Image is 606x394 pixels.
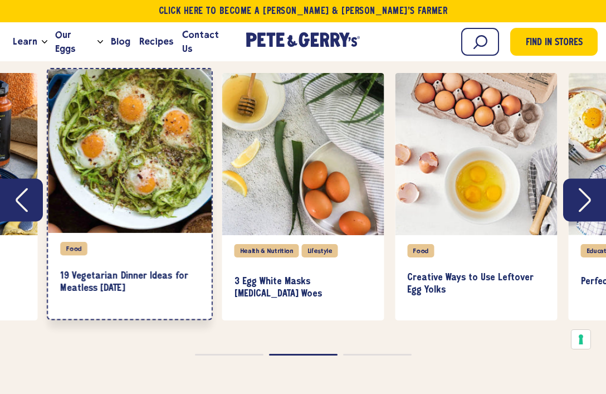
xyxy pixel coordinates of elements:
a: 3 Egg White Masks [MEDICAL_DATA] Woes [234,266,372,309]
h3: 3 Egg White Masks [MEDICAL_DATA] Woes [234,276,372,299]
div: Health & Nutrition [234,244,299,257]
a: Our Eggs [51,27,97,57]
a: Recipes [135,27,178,57]
a: Creative Ways to Use Leftover Egg Yolks [407,262,545,305]
span: Find in Stores [526,36,583,51]
button: Page dot 3 [343,354,412,356]
div: Lifestyle [302,244,338,257]
div: slide 4 of 8 [48,73,211,320]
span: Our Eggs [55,28,93,56]
a: 19 Vegetarian Dinner Ideas for Meatless [DATE] [60,260,199,304]
a: Contact Us [178,27,235,57]
button: Your consent preferences for tracking technologies [571,330,590,349]
span: Learn [13,35,37,48]
span: Recipes [139,35,173,48]
span: Contact Us [182,28,231,56]
span: Blog [111,35,130,48]
button: Page dot 2 [269,354,338,356]
a: Blog [106,27,135,57]
div: Food [60,242,87,255]
button: Page dot 1 [195,354,263,356]
div: slide 5 of 8 [222,73,384,320]
a: Find in Stores [510,28,598,56]
button: Open the dropdown menu for Our Eggs [97,40,103,44]
div: slide 6 of 8 [395,73,557,320]
button: Next [563,178,606,221]
h3: Creative Ways to Use Leftover Egg Yolks [407,272,545,295]
input: Search [461,28,499,56]
h3: 19 Vegetarian Dinner Ideas for Meatless [DATE] [60,270,199,294]
button: Open the dropdown menu for Learn [42,40,47,44]
a: Learn [8,27,42,57]
div: Food [407,244,434,257]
